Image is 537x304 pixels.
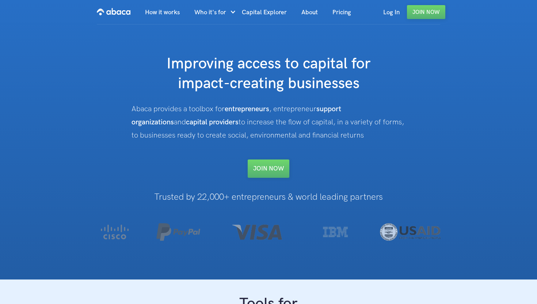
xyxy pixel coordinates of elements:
strong: entrepreneurs [225,105,269,113]
h1: Improving access to capital for impact-creating businesses [122,54,415,94]
h1: Trusted by 22,000+ entrepreneurs & world leading partners [81,192,457,202]
strong: capital providers [186,118,239,127]
div: Abaca provides a toolbox for , entrepreneur and to increase the flow of capital, in a variety of ... [132,102,405,142]
img: Abaca logo [97,6,130,18]
a: Join Now [407,5,445,19]
a: Join NOW [248,159,289,178]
